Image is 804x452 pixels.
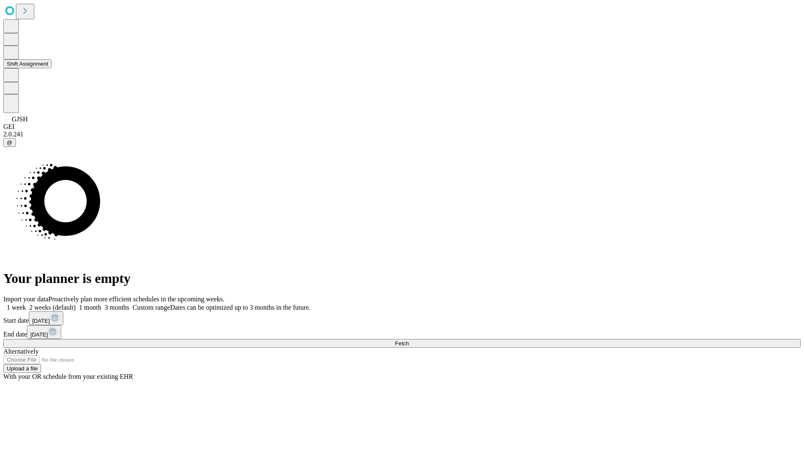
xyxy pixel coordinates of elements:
[3,138,16,147] button: @
[3,339,801,348] button: Fetch
[105,304,129,311] span: 3 months
[3,295,49,303] span: Import your data
[3,373,133,380] span: With your OR schedule from your existing EHR
[7,139,13,146] span: @
[133,304,170,311] span: Custom range
[30,331,48,338] span: [DATE]
[12,116,28,123] span: GJSH
[29,311,63,325] button: [DATE]
[3,131,801,138] div: 2.0.241
[32,318,50,324] span: [DATE]
[3,59,52,68] button: Shift Assignment
[3,325,801,339] div: End date
[170,304,310,311] span: Dates can be optimized up to 3 months in the future.
[3,348,39,355] span: Alternatively
[3,123,801,131] div: GEI
[29,304,76,311] span: 2 weeks (default)
[27,325,61,339] button: [DATE]
[79,304,101,311] span: 1 month
[395,340,409,347] span: Fetch
[7,304,26,311] span: 1 week
[49,295,224,303] span: Proactively plan more efficient schedules in the upcoming weeks.
[3,311,801,325] div: Start date
[3,271,801,286] h1: Your planner is empty
[3,364,41,373] button: Upload a file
